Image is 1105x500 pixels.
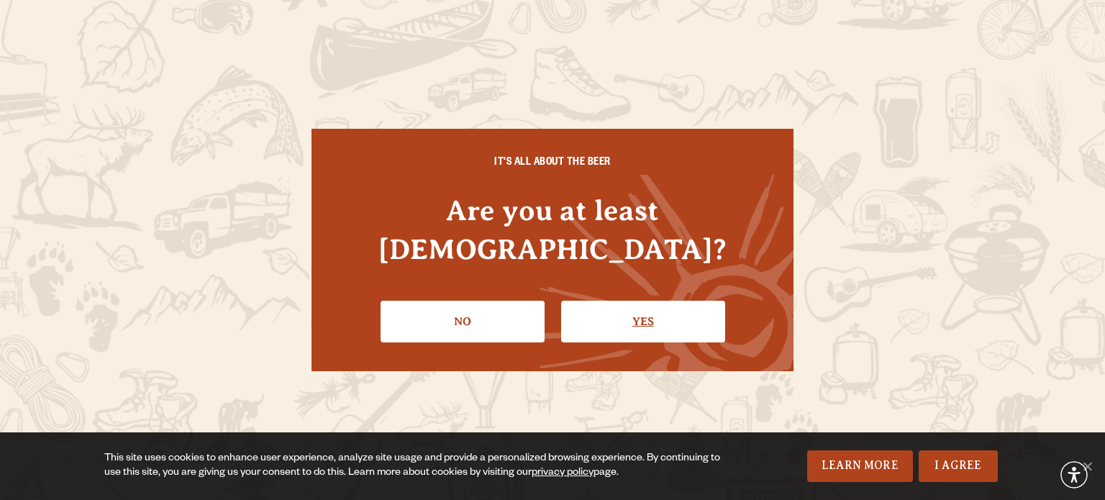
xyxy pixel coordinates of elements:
h4: Are you at least [DEMOGRAPHIC_DATA]? [340,191,765,268]
div: This site uses cookies to enhance user experience, analyze site usage and provide a personalized ... [104,452,724,481]
a: privacy policy [532,468,594,479]
h6: IT'S ALL ABOUT THE BEER [340,158,765,171]
a: No [381,301,545,342]
a: I Agree [919,450,998,482]
a: Learn More [807,450,913,482]
a: Confirm I'm 21 or older [561,301,725,342]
